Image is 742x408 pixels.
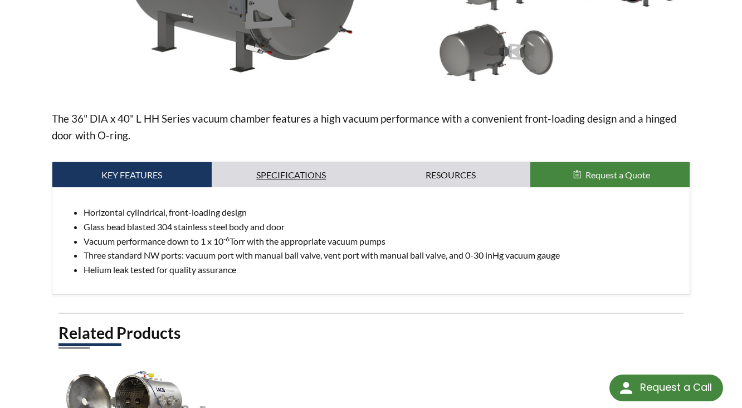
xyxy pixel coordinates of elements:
div: Request a Call [640,375,712,400]
a: Resources [371,162,530,188]
img: round button [617,379,635,397]
button: Request a Quote [530,162,690,188]
li: Vacuum performance down to 1 x 10 Torr with the appropriate vacuum pumps [84,234,681,249]
li: Horizontal cylindrical, front-loading design [84,205,681,220]
a: Key Features [52,162,212,188]
li: Helium leak tested for quality assurance [84,263,681,277]
p: The 36" DIA x 40" L HH Series vacuum chamber features a high vacuum performance with a convenient... [52,110,691,144]
h2: Related Products [58,323,684,343]
span: Request a Quote [585,169,650,180]
sup: -6 [223,235,230,243]
a: Specifications [212,162,371,188]
img: 36" X 40" HH VACUUM CHAMBER rear door open [435,18,557,87]
div: Request a Call [609,375,723,401]
li: Three standard NW ports: vacuum port with manual ball valve, vent port with manual ball valve, an... [84,248,681,263]
li: Glass bead blasted 304 stainless steel body and door [84,220,681,234]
